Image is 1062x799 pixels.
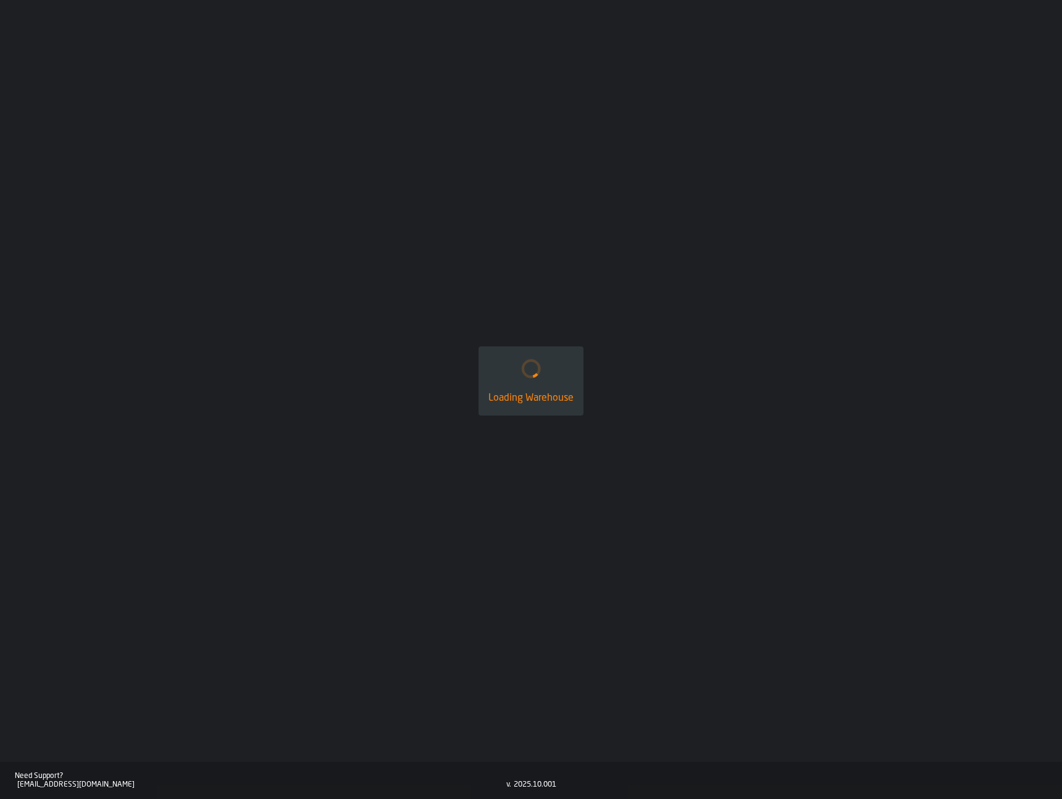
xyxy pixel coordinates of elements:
div: Loading Warehouse [488,391,574,406]
div: v. [506,780,511,789]
a: Need Support?[EMAIL_ADDRESS][DOMAIN_NAME] [15,772,506,789]
div: Need Support? [15,772,506,780]
div: 2025.10.001 [514,780,556,789]
div: [EMAIL_ADDRESS][DOMAIN_NAME] [17,780,506,789]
